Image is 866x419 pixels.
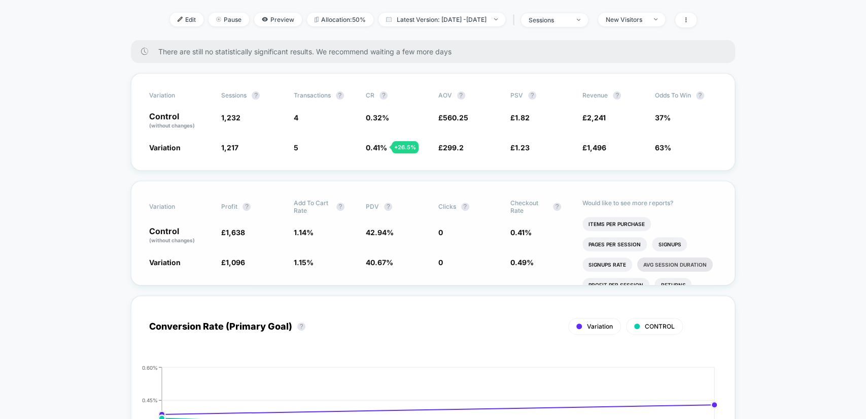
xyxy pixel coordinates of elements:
span: 0.41 % [366,143,387,152]
li: Signups [652,237,687,251]
button: ? [252,91,260,100]
span: CR [366,91,374,99]
span: £ [221,228,245,237]
span: 1.15 % [294,258,314,267]
button: ? [379,91,388,100]
span: Variation [149,258,181,267]
span: 4 [294,113,298,122]
tspan: 0.45% [142,397,158,403]
img: rebalance [315,17,319,22]
span: 2,241 [587,113,606,122]
span: Edit [170,13,203,26]
span: 42.94 % [366,228,394,237]
span: Revenue [582,91,608,99]
span: 299.2 [443,143,464,152]
li: Avg Session Duration [637,257,713,272]
img: end [494,18,498,20]
li: Items Per Purchase [582,217,651,231]
button: ? [461,203,469,211]
span: 1.14 % [294,228,314,237]
li: Returns [654,278,691,292]
span: 1.23 [515,143,530,152]
span: 0.32 % [366,113,389,122]
span: 0 [438,258,443,267]
span: Profit [221,203,237,210]
img: edit [178,17,183,22]
span: (without changes) [149,237,195,243]
span: Variation [149,91,205,100]
span: 1,096 [226,258,245,267]
button: ? [613,91,621,100]
button: ? [384,203,392,211]
span: CONTROL [645,323,675,330]
span: Transactions [294,91,331,99]
span: Variation [149,143,181,152]
button: ? [336,203,344,211]
button: ? [696,91,704,100]
span: 0.41 % [510,228,532,237]
span: £ [221,258,245,267]
span: | [510,13,521,27]
div: New Visitors [606,16,646,23]
span: Variation [587,323,613,330]
p: Would like to see more reports? [582,199,717,207]
span: Preview [254,13,302,26]
span: Add To Cart Rate [294,199,331,214]
span: £ [510,113,530,122]
span: Allocation: 50% [307,13,373,26]
span: 1,496 [587,143,606,152]
span: There are still no statistically significant results. We recommend waiting a few more days [158,47,715,56]
span: 0.49 % [510,258,534,267]
img: end [654,18,657,20]
div: sessions [529,16,569,24]
span: Variation [149,199,205,214]
button: ? [528,91,536,100]
span: £ [582,113,606,122]
span: £ [438,143,464,152]
button: ? [243,203,251,211]
button: ? [297,323,305,331]
li: Profit Per Session [582,278,649,292]
span: Pause [209,13,249,26]
span: 1,217 [221,143,238,152]
p: Control [149,112,211,130]
span: Odds to Win [655,91,711,100]
p: Control [149,227,211,244]
span: 1,232 [221,113,240,122]
span: 5 [294,143,298,152]
span: Clicks [438,203,456,210]
span: Sessions [221,91,247,99]
span: AOV [438,91,452,99]
div: + 26.5 % [392,141,419,153]
li: Pages Per Session [582,237,647,251]
tspan: 0.60% [142,364,158,370]
span: Latest Version: [DATE] - [DATE] [378,13,505,26]
span: 1.82 [515,113,530,122]
button: ? [336,91,344,100]
span: 37% [655,113,671,122]
span: 1,638 [226,228,245,237]
img: calendar [386,17,392,22]
img: end [216,17,221,22]
span: 63% [655,143,671,152]
span: Checkout Rate [510,199,548,214]
span: £ [510,143,530,152]
button: ? [553,203,561,211]
img: end [577,19,580,21]
span: PSV [510,91,523,99]
span: (without changes) [149,122,195,128]
span: PDV [366,203,379,210]
span: 560.25 [443,113,468,122]
button: ? [457,91,465,100]
span: 40.67 % [366,258,393,267]
span: £ [582,143,606,152]
span: 0 [438,228,443,237]
span: £ [438,113,468,122]
li: Signups Rate [582,257,632,272]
